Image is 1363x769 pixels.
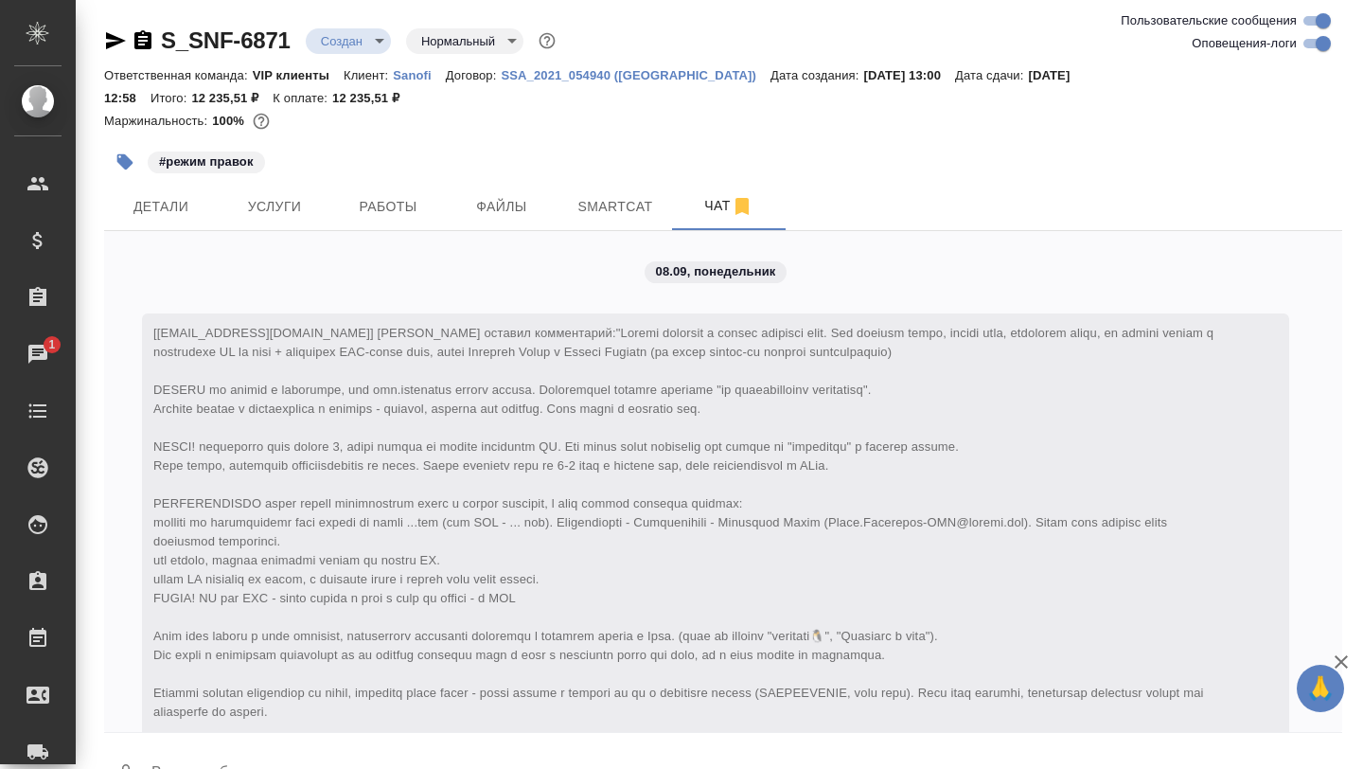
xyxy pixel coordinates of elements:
[253,68,344,82] p: VIP клиенты
[863,68,955,82] p: [DATE] 13:00
[416,33,501,49] button: Нормальный
[1121,11,1297,30] span: Пользовательские сообщения
[1304,669,1336,708] span: 🙏
[656,262,776,281] p: 08.09, понедельник
[104,29,127,52] button: Скопировать ссылку для ЯМессенджера
[159,152,254,171] p: #режим правок
[306,28,391,54] div: Создан
[104,141,146,183] button: Добавить тэг
[104,68,253,82] p: Ответственная команда:
[1297,665,1344,712] button: 🙏
[150,91,191,105] p: Итого:
[315,33,368,49] button: Создан
[5,331,71,378] a: 1
[406,28,523,54] div: Создан
[229,195,320,219] span: Услуги
[115,195,206,219] span: Детали
[191,91,273,105] p: 12 235,51 ₽
[393,68,446,82] p: Sanofi
[161,27,291,53] a: S_SNF-6871
[132,29,154,52] button: Скопировать ссылку
[393,66,446,82] a: Sanofi
[770,68,863,82] p: Дата создания:
[683,194,774,218] span: Чат
[104,114,212,128] p: Маржинальность:
[570,195,661,219] span: Smartcat
[344,68,393,82] p: Клиент:
[332,91,414,105] p: 12 235,51 ₽
[446,68,502,82] p: Договор:
[212,114,249,128] p: 100%
[501,66,770,82] a: SSA_2021_054940 ([GEOGRAPHIC_DATA])
[501,68,770,82] p: SSA_2021_054940 ([GEOGRAPHIC_DATA])
[146,152,267,169] span: режим правок
[1192,34,1297,53] span: Оповещения-логи
[456,195,547,219] span: Файлы
[37,335,66,354] span: 1
[955,68,1028,82] p: Дата сдачи:
[273,91,332,105] p: К оплате:
[731,195,753,218] svg: Отписаться
[249,109,274,134] button: 0.00 RUB;
[343,195,434,219] span: Работы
